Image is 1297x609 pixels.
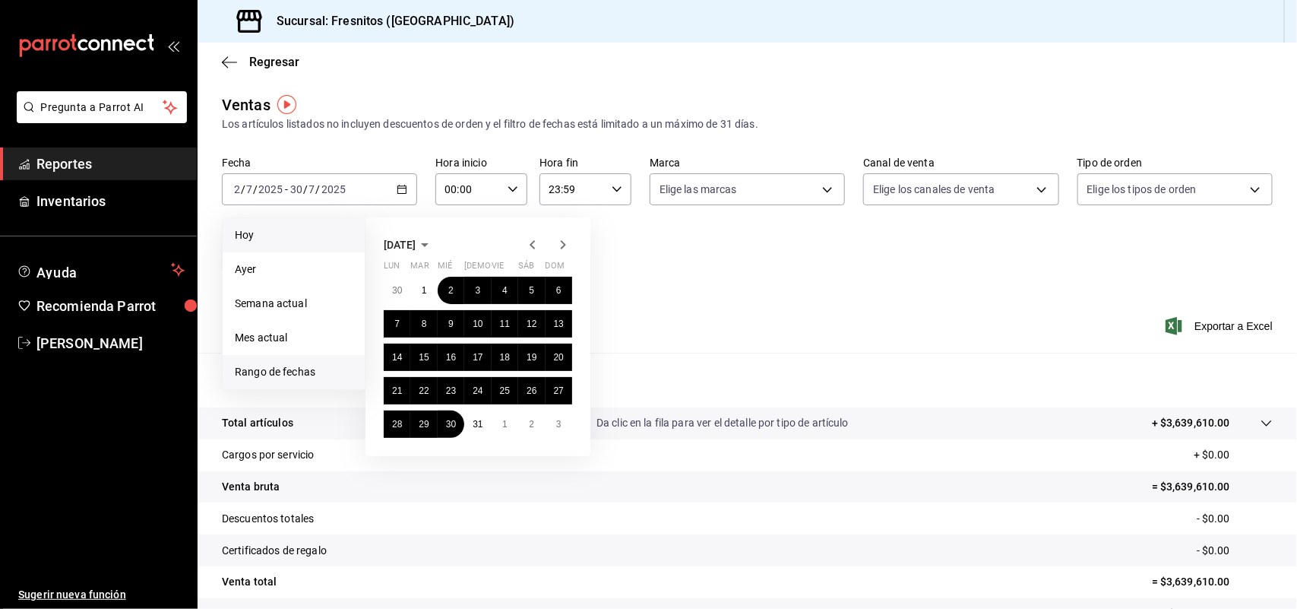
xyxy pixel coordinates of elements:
[446,419,456,430] abbr: 30 de julio de 2025
[438,377,464,404] button: 23 de julio de 2025
[546,344,572,371] button: 20 de julio de 2025
[289,183,303,195] input: --
[222,158,417,169] label: Fecha
[492,310,518,338] button: 11 de julio de 2025
[438,310,464,338] button: 9 de julio de 2025
[17,91,187,123] button: Pregunta a Parrot AI
[167,40,179,52] button: open_drawer_menu
[464,377,491,404] button: 24 de julio de 2025
[253,183,258,195] span: /
[264,12,514,30] h3: Sucursal: Fresnitos ([GEOGRAPHIC_DATA])
[446,385,456,396] abbr: 23 de julio de 2025
[222,415,293,431] p: Total artículos
[435,158,527,169] label: Hora inicio
[473,419,482,430] abbr: 31 de julio de 2025
[438,344,464,371] button: 16 de julio de 2025
[422,319,427,329] abbr: 8 de julio de 2025
[384,261,400,277] abbr: lunes
[1152,574,1273,590] p: = $3,639,610.00
[36,296,185,316] span: Recomienda Parrot
[518,411,545,438] button: 2 de agosto de 2025
[384,344,410,371] button: 14 de julio de 2025
[518,261,534,277] abbr: sábado
[422,285,427,296] abbr: 1 de julio de 2025
[527,319,536,329] abbr: 12 de julio de 2025
[36,154,185,174] span: Reportes
[222,371,1273,389] p: Resumen
[1197,511,1273,527] p: - $0.00
[410,411,437,438] button: 29 de julio de 2025
[473,385,482,396] abbr: 24 de julio de 2025
[410,377,437,404] button: 22 de julio de 2025
[492,377,518,404] button: 25 de julio de 2025
[500,352,510,363] abbr: 18 de julio de 2025
[419,352,429,363] abbr: 15 de julio de 2025
[222,479,280,495] p: Venta bruta
[241,183,245,195] span: /
[502,285,508,296] abbr: 4 de julio de 2025
[36,261,165,279] span: Ayuda
[1197,543,1273,559] p: - $0.00
[36,333,185,354] span: [PERSON_NAME]
[277,95,296,114] img: Tooltip marker
[222,574,277,590] p: Venta total
[235,262,353,278] span: Ayer
[873,182,995,197] span: Elige los canales de venta
[476,285,481,296] abbr: 3 de julio de 2025
[660,182,737,197] span: Elige las marcas
[249,55,299,69] span: Regresar
[492,344,518,371] button: 18 de julio de 2025
[1152,415,1230,431] p: + $3,639,610.00
[464,261,554,277] abbr: jueves
[502,419,508,430] abbr: 1 de agosto de 2025
[235,364,353,380] span: Rango de fechas
[473,352,482,363] abbr: 17 de julio de 2025
[316,183,321,195] span: /
[554,319,564,329] abbr: 13 de julio de 2025
[419,419,429,430] abbr: 29 de julio de 2025
[473,319,482,329] abbr: 10 de julio de 2025
[546,377,572,404] button: 27 de julio de 2025
[384,239,416,251] span: [DATE]
[529,285,534,296] abbr: 5 de julio de 2025
[556,419,562,430] abbr: 3 de agosto de 2025
[392,419,402,430] abbr: 28 de julio de 2025
[222,55,299,69] button: Regresar
[1077,158,1273,169] label: Tipo de orden
[492,277,518,304] button: 4 de julio de 2025
[222,447,315,463] p: Cargos por servicio
[438,277,464,304] button: 2 de julio de 2025
[438,411,464,438] button: 30 de julio de 2025
[384,411,410,438] button: 28 de julio de 2025
[650,158,845,169] label: Marca
[1169,317,1273,335] button: Exportar a Excel
[235,296,353,312] span: Semana actual
[464,310,491,338] button: 10 de julio de 2025
[394,319,400,329] abbr: 7 de julio de 2025
[1194,447,1273,463] p: + $0.00
[410,277,437,304] button: 1 de julio de 2025
[235,330,353,346] span: Mes actual
[527,385,536,396] abbr: 26 de julio de 2025
[258,183,283,195] input: ----
[321,183,346,195] input: ----
[527,352,536,363] abbr: 19 de julio de 2025
[492,261,504,277] abbr: viernes
[500,319,510,329] abbr: 11 de julio de 2025
[384,236,434,254] button: [DATE]
[546,411,572,438] button: 3 de agosto de 2025
[1152,479,1273,495] p: = $3,639,610.00
[464,344,491,371] button: 17 de julio de 2025
[222,116,1273,132] div: Los artículos listados no incluyen descuentos de orden y el filtro de fechas está limitado a un m...
[308,183,316,195] input: --
[410,261,429,277] abbr: martes
[518,310,545,338] button: 12 de julio de 2025
[500,385,510,396] abbr: 25 de julio de 2025
[492,411,518,438] button: 1 de agosto de 2025
[36,191,185,211] span: Inventarios
[556,285,562,296] abbr: 6 de julio de 2025
[41,100,163,116] span: Pregunta a Parrot AI
[539,158,631,169] label: Hora fin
